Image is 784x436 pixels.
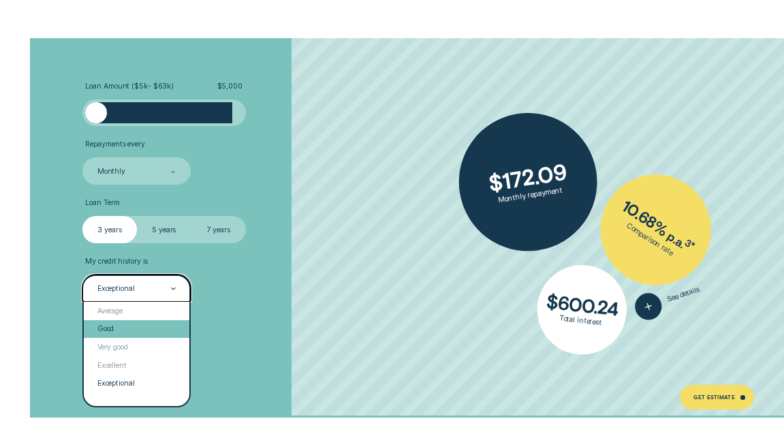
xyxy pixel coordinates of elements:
div: Good [84,320,189,339]
span: Loan Term [85,198,119,207]
span: Repayments every [85,140,144,149]
label: 3 years [82,216,137,243]
span: My credit history is [85,257,148,266]
div: Monthly [97,168,125,176]
div: Exceptional [97,284,135,293]
button: See details [631,277,704,324]
label: 5 years [137,216,191,243]
div: Average [84,302,189,320]
a: Get Estimate [680,385,754,409]
div: Exceptional [84,375,189,393]
div: Very good [84,338,189,356]
label: 7 years [191,216,246,243]
span: $ 5,000 [217,82,242,91]
span: Loan Amount ( $5k - $63k ) [85,82,174,91]
span: See details [666,285,701,304]
div: Excellent [84,356,189,375]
